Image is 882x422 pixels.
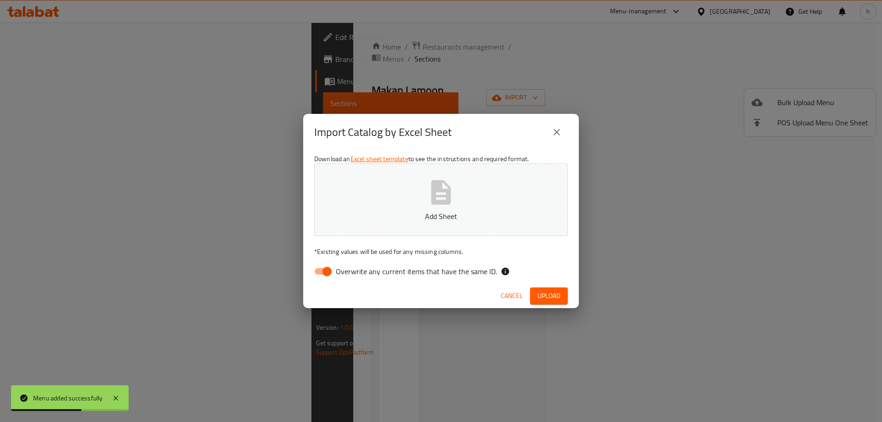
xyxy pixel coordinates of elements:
[328,211,554,222] p: Add Sheet
[537,290,560,302] span: Upload
[497,287,526,304] button: Cancel
[314,125,452,140] h2: Import Catalog by Excel Sheet
[501,290,523,302] span: Cancel
[336,266,497,277] span: Overwrite any current items that have the same ID.
[546,121,568,143] button: close
[33,393,103,403] div: Menu added successfully
[351,153,408,165] a: Excel sheet template
[501,267,510,276] svg: If the overwrite option isn't selected, then the items that match an existing ID will be ignored ...
[314,163,568,236] button: Add Sheet
[303,151,579,284] div: Download an to see the instructions and required format.
[530,287,568,304] button: Upload
[314,247,568,256] p: Existing values will be used for any missing columns.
